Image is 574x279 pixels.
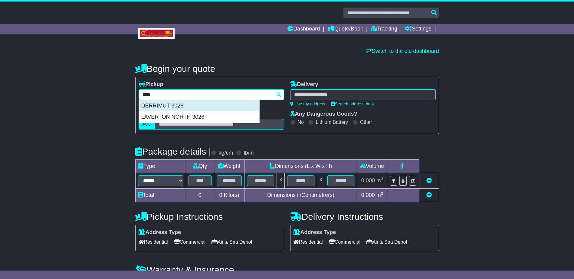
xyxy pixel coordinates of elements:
[376,192,383,198] span: m
[290,212,439,222] h4: Delivery Instructions
[316,119,348,125] label: Lithium Battery
[290,111,357,117] label: Any Dangerous Goods?
[381,177,383,181] sup: 3
[317,173,325,189] td: x
[290,81,318,88] label: Delivery
[426,178,432,184] a: Remove this item
[135,189,186,202] td: Total
[327,24,363,34] a: Quote/Book
[331,101,375,106] a: Search address book
[186,160,214,173] td: Qty
[376,178,383,184] span: m
[135,64,439,74] h4: Begin your quote
[214,189,244,202] td: Kilo(s)
[371,24,397,34] a: Tracking
[174,237,205,247] span: Commercial
[218,150,233,156] label: kg/cm
[357,160,387,173] td: Volume
[139,89,284,100] typeahead: Please provide city
[135,212,284,222] h4: Pickup Instructions
[405,24,431,34] a: Settings
[244,160,357,173] td: Dimensions (L x W x H)
[361,192,375,198] span: 0.000
[298,119,304,125] label: No
[290,101,325,106] a: Use my address
[361,178,375,184] span: 0.000
[287,24,320,34] a: Dashboard
[294,229,336,236] label: Address Type
[214,160,244,173] td: Weight
[277,173,285,189] td: x
[244,150,254,156] label: lb/in
[212,237,252,247] span: Air & Sea Depot
[139,119,156,130] label: AUD
[366,237,407,247] span: Air & Sea Depot
[294,237,323,247] span: Residential
[360,119,372,125] label: Other
[135,146,211,156] h4: Package details |
[381,191,383,196] sup: 3
[139,111,259,123] div: LAVERTON NORTH 3026
[139,229,181,236] label: Address Type
[329,237,360,247] span: Commercial
[186,189,214,202] td: 0
[135,265,439,275] h4: Warranty & Insurance
[366,48,439,54] a: Switch to the old dashboard
[219,192,222,198] span: 0
[244,189,357,202] td: Dimensions in Centimetre(s)
[426,192,432,198] a: Add new item
[135,160,186,173] td: Type
[139,100,259,112] div: DERRIMUT 3026
[139,81,163,88] label: Pickup
[139,237,168,247] span: Residential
